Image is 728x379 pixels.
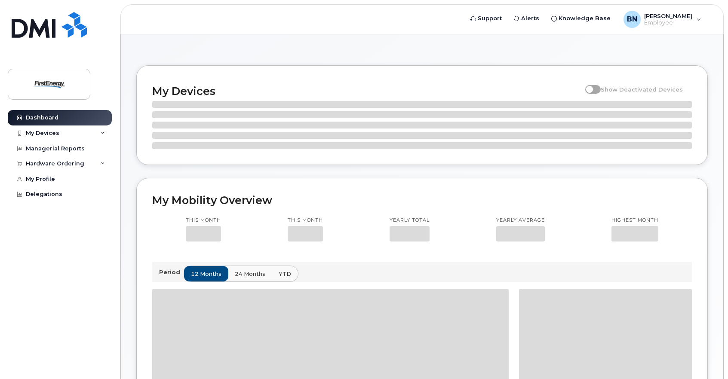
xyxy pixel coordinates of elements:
p: Yearly total [390,217,430,224]
input: Show Deactivated Devices [585,81,592,88]
p: Yearly average [496,217,545,224]
h2: My Mobility Overview [152,194,692,207]
p: This month [288,217,323,224]
span: 24 months [235,270,265,278]
p: This month [186,217,221,224]
h2: My Devices [152,85,581,98]
span: Show Deactivated Devices [601,86,683,93]
p: Highest month [611,217,658,224]
p: Period [159,268,184,276]
span: YTD [279,270,291,278]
